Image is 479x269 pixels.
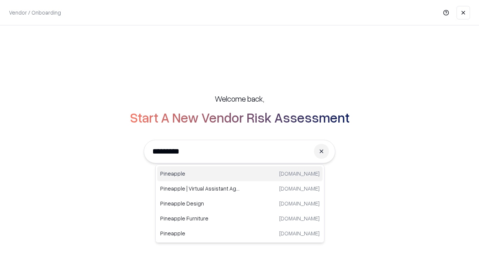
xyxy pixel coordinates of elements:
p: [DOMAIN_NAME] [279,200,320,207]
div: Suggestions [155,164,324,243]
p: Pineapple Design [160,200,240,207]
h2: Start A New Vendor Risk Assessment [130,110,350,125]
p: [DOMAIN_NAME] [279,170,320,177]
p: Pineapple | Virtual Assistant Agency [160,185,240,192]
p: Vendor / Onboarding [9,9,61,16]
p: Pineapple [160,170,240,177]
h5: Welcome back, [215,93,264,104]
p: Pineapple Furniture [160,214,240,222]
p: [DOMAIN_NAME] [279,185,320,192]
p: [DOMAIN_NAME] [279,229,320,237]
p: Pineapple [160,229,240,237]
p: [DOMAIN_NAME] [279,214,320,222]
